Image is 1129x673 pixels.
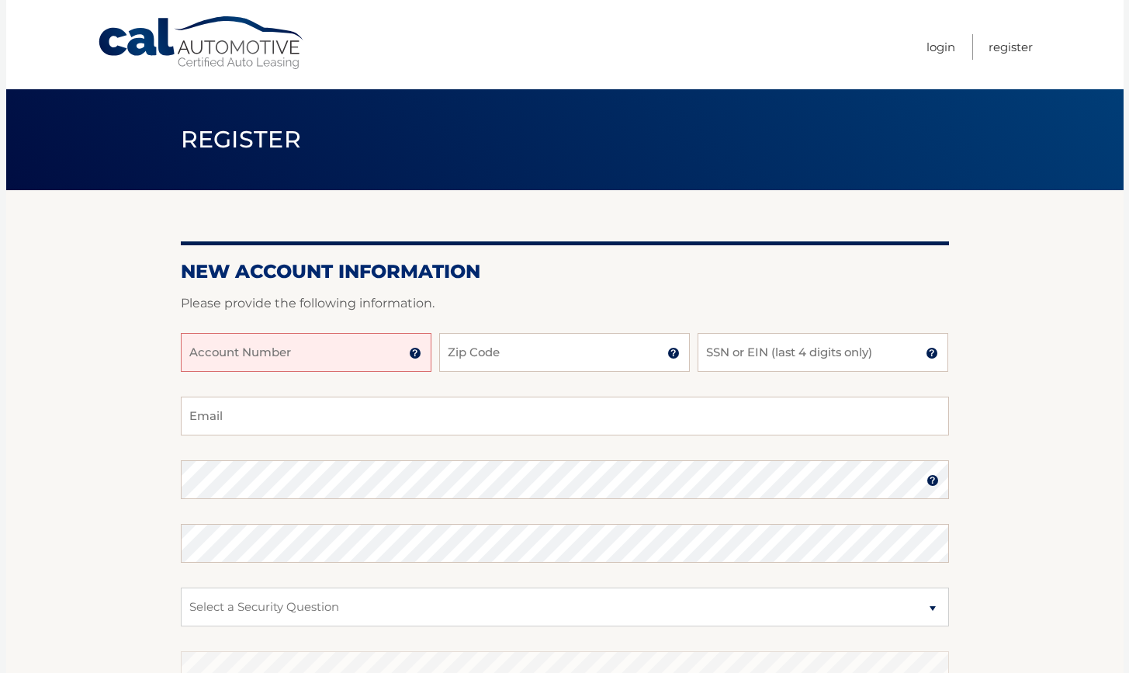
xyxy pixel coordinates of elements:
[409,347,421,359] img: tooltip.svg
[181,293,949,314] p: Please provide the following information.
[97,16,306,71] a: Cal Automotive
[989,34,1033,60] a: Register
[181,333,431,372] input: Account Number
[181,125,302,154] span: Register
[181,260,949,283] h2: New Account Information
[926,474,939,487] img: tooltip.svg
[667,347,680,359] img: tooltip.svg
[698,333,948,372] input: SSN or EIN (last 4 digits only)
[181,397,949,435] input: Email
[926,347,938,359] img: tooltip.svg
[926,34,955,60] a: Login
[439,333,690,372] input: Zip Code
